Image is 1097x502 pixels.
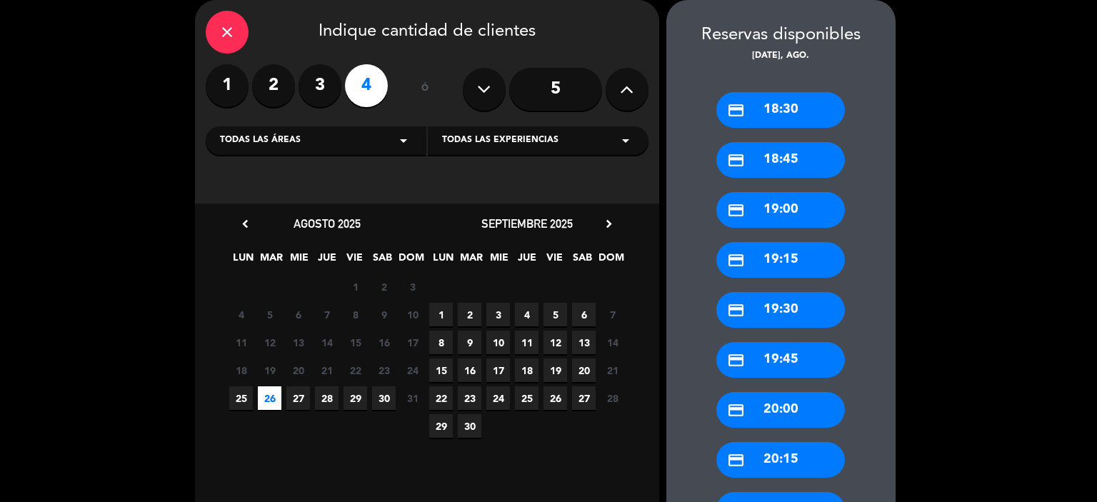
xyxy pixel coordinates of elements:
[727,201,745,219] i: credit_card
[515,386,539,410] span: 25
[372,358,396,382] span: 23
[544,303,567,326] span: 5
[429,386,453,410] span: 22
[572,358,596,382] span: 20
[572,303,596,326] span: 6
[344,275,367,298] span: 1
[220,134,301,148] span: Todas las áreas
[598,249,622,273] span: DOM
[515,303,539,326] span: 4
[343,249,366,273] span: VIE
[402,64,449,114] div: ó
[315,303,339,326] span: 7
[544,386,567,410] span: 26
[258,331,281,354] span: 12
[458,303,481,326] span: 2
[431,249,455,273] span: LUN
[458,358,481,382] span: 16
[372,386,396,410] span: 30
[486,358,510,382] span: 17
[429,331,453,354] span: 8
[372,275,396,298] span: 2
[716,442,845,478] div: 20:15
[372,303,396,326] span: 9
[401,331,424,354] span: 17
[515,358,539,382] span: 18
[229,331,253,354] span: 11
[258,386,281,410] span: 26
[544,358,567,382] span: 19
[458,414,481,438] span: 30
[315,386,339,410] span: 28
[401,386,424,410] span: 31
[401,358,424,382] span: 24
[219,24,236,41] i: close
[206,64,249,107] label: 1
[344,358,367,382] span: 22
[258,303,281,326] span: 5
[429,358,453,382] span: 15
[716,242,845,278] div: 19:15
[716,142,845,178] div: 18:45
[252,64,295,107] label: 2
[487,249,511,273] span: MIE
[315,358,339,382] span: 21
[371,249,394,273] span: SAB
[486,331,510,354] span: 10
[727,451,745,469] i: credit_card
[515,249,539,273] span: JUE
[429,303,453,326] span: 1
[229,386,253,410] span: 25
[727,251,745,269] i: credit_card
[345,64,388,107] label: 4
[315,249,339,273] span: JUE
[601,216,616,231] i: chevron_right
[515,331,539,354] span: 11
[572,331,596,354] span: 13
[601,303,624,326] span: 7
[229,303,253,326] span: 4
[372,331,396,354] span: 16
[666,21,896,49] div: Reservas disponibles
[666,49,896,64] div: [DATE], ago.
[238,216,253,231] i: chevron_left
[459,249,483,273] span: MAR
[344,386,367,410] span: 29
[231,249,255,273] span: LUN
[727,401,745,419] i: credit_card
[286,331,310,354] span: 13
[258,358,281,382] span: 19
[727,101,745,119] i: credit_card
[716,392,845,428] div: 20:00
[543,249,566,273] span: VIE
[727,351,745,369] i: credit_card
[601,331,624,354] span: 14
[727,301,745,319] i: credit_card
[401,275,424,298] span: 3
[727,151,745,169] i: credit_card
[601,358,624,382] span: 21
[429,414,453,438] span: 29
[344,331,367,354] span: 15
[399,249,422,273] span: DOM
[401,303,424,326] span: 10
[486,386,510,410] span: 24
[442,134,558,148] span: Todas las experiencias
[299,64,341,107] label: 3
[395,132,412,149] i: arrow_drop_down
[716,92,845,128] div: 18:30
[486,303,510,326] span: 3
[458,386,481,410] span: 23
[286,303,310,326] span: 6
[481,216,573,231] span: septiembre 2025
[287,249,311,273] span: MIE
[344,303,367,326] span: 8
[458,331,481,354] span: 9
[294,216,361,231] span: agosto 2025
[206,11,648,54] div: Indique cantidad de clientes
[601,386,624,410] span: 28
[286,386,310,410] span: 27
[617,132,634,149] i: arrow_drop_down
[229,358,253,382] span: 18
[716,192,845,228] div: 19:00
